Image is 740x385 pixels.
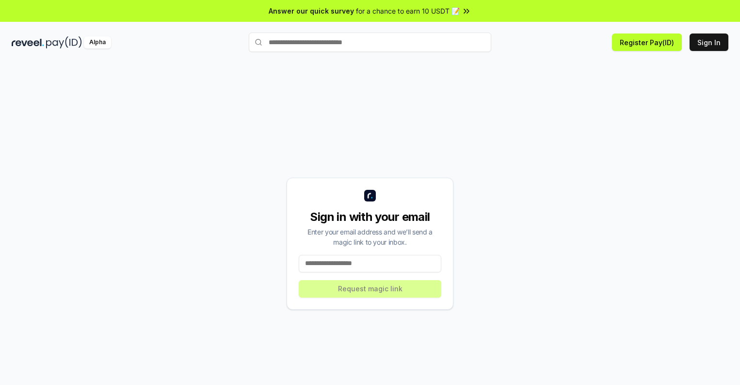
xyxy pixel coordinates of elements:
div: Sign in with your email [299,209,441,225]
div: Alpha [84,36,111,49]
div: Enter your email address and we’ll send a magic link to your inbox. [299,227,441,247]
span: for a chance to earn 10 USDT 📝 [356,6,460,16]
img: pay_id [46,36,82,49]
img: logo_small [364,190,376,201]
span: Answer our quick survey [269,6,354,16]
img: reveel_dark [12,36,44,49]
button: Register Pay(ID) [612,33,682,51]
button: Sign In [690,33,728,51]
